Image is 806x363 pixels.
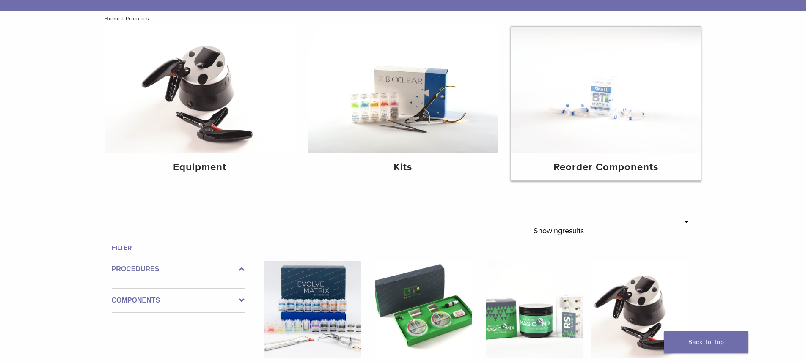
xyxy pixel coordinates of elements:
label: Components [112,295,245,306]
span: / [120,16,126,21]
a: Reorder Components [511,27,701,180]
nav: Products [99,11,708,26]
img: Equipment [105,27,295,153]
img: Evolve All-in-One Kit [264,261,361,358]
h4: Kits [315,160,491,175]
img: Black Triangle (BT) Kit [375,261,472,358]
a: Equipment [105,27,295,180]
img: HeatSync Kit [591,261,688,358]
p: Showing results [534,222,584,240]
label: Procedures [112,264,245,274]
h4: Filter [112,243,245,253]
img: Reorder Components [511,27,701,153]
a: Home [102,16,120,22]
a: Back To Top [664,331,748,353]
h4: Reorder Components [518,160,694,175]
h4: Equipment [112,160,288,175]
a: Kits [308,27,498,180]
img: Rockstar (RS) Polishing Kit [486,261,583,358]
img: Kits [308,27,498,153]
